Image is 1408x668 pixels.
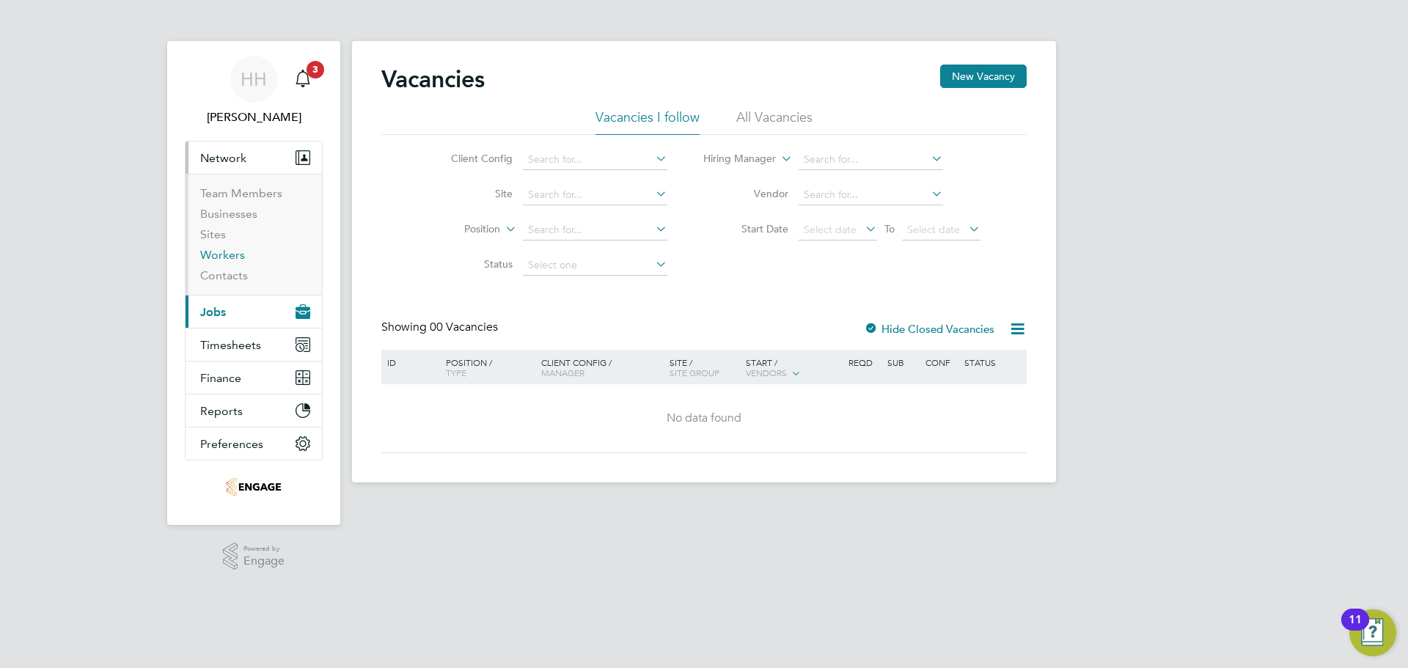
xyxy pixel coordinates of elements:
[428,152,513,165] label: Client Config
[416,222,500,237] label: Position
[523,220,667,241] input: Search for...
[541,367,584,378] span: Manager
[804,223,857,236] span: Select date
[435,350,538,385] div: Position /
[1349,620,1362,639] div: 11
[185,56,323,126] a: HH[PERSON_NAME]
[746,367,787,378] span: Vendors
[185,109,323,126] span: Hannah Humphreys
[186,296,322,328] button: Jobs
[538,350,666,385] div: Client Config /
[200,268,248,282] a: Contacts
[200,186,282,200] a: Team Members
[288,56,318,103] a: 3
[243,543,285,555] span: Powered by
[799,185,943,205] input: Search for...
[704,222,788,235] label: Start Date
[200,338,261,352] span: Timesheets
[922,350,960,375] div: Conf
[381,320,501,335] div: Showing
[670,367,719,378] span: Site Group
[704,187,788,200] label: Vendor
[200,227,226,241] a: Sites
[845,350,883,375] div: Reqd
[742,350,845,386] div: Start /
[692,152,776,166] label: Hiring Manager
[226,475,282,499] img: optima-uk-logo-retina.png
[200,371,241,385] span: Finance
[381,65,485,94] h2: Vacancies
[186,427,322,460] button: Preferences
[384,350,435,375] div: ID
[736,109,813,135] li: All Vacancies
[185,475,323,499] a: Go to home page
[167,41,340,525] nav: Main navigation
[200,248,245,262] a: Workers
[428,257,513,271] label: Status
[799,150,943,170] input: Search for...
[523,255,667,276] input: Select one
[1349,609,1396,656] button: Open Resource Center, 11 new notifications
[907,223,960,236] span: Select date
[523,150,667,170] input: Search for...
[864,322,994,336] label: Hide Closed Vacancies
[186,361,322,394] button: Finance
[186,329,322,361] button: Timesheets
[940,65,1027,88] button: New Vacancy
[307,61,324,78] span: 3
[595,109,700,135] li: Vacancies I follow
[200,151,246,165] span: Network
[446,367,466,378] span: Type
[961,350,1024,375] div: Status
[884,350,922,375] div: Sub
[200,437,263,451] span: Preferences
[428,187,513,200] label: Site
[880,219,899,238] span: To
[241,70,267,89] span: HH
[186,142,322,174] button: Network
[200,207,257,221] a: Businesses
[243,555,285,568] span: Engage
[200,404,243,418] span: Reports
[186,394,322,427] button: Reports
[200,305,226,319] span: Jobs
[223,543,285,570] a: Powered byEngage
[666,350,743,385] div: Site /
[430,320,498,334] span: 00 Vacancies
[523,185,667,205] input: Search for...
[384,411,1024,426] div: No data found
[186,174,322,295] div: Network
